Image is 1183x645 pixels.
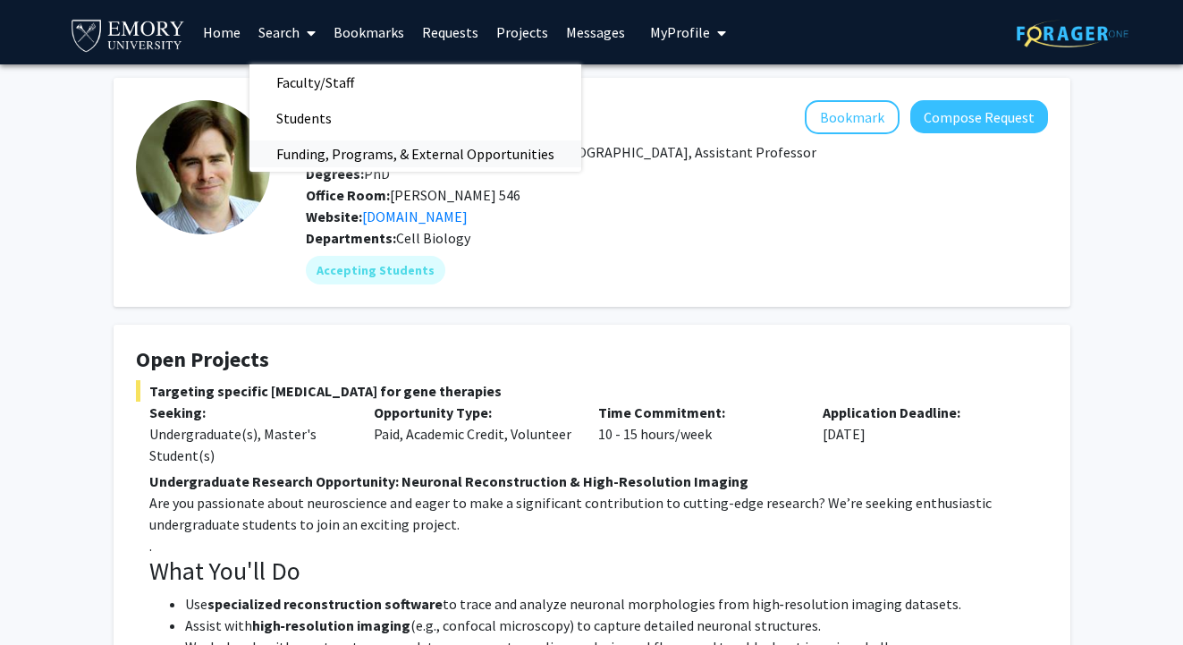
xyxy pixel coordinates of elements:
[413,1,487,64] a: Requests
[252,616,410,634] strong: high‐resolution imaging
[149,492,1048,535] p: Are you passionate about neuroscience and eager to make a significant contribution to cutting-edg...
[149,472,748,490] strong: Undergraduate Research Opportunity: Neuronal Reconstruction & High-Resolution Imaging
[809,402,1034,466] div: [DATE]
[306,165,390,182] span: PhD
[585,402,809,466] div: 10 - 15 hours/week
[650,23,710,41] span: My Profile
[249,136,581,172] span: Funding, Programs, & External Opportunities
[805,100,900,134] button: Add Matt Rowan to Bookmarks
[374,402,571,423] p: Opportunity Type:
[598,402,796,423] p: Time Commitment:
[149,402,347,423] p: Seeking:
[823,402,1020,423] p: Application Deadline:
[185,593,1048,615] li: Use to trace and analyze neuronal morphologies from high‐resolution imaging datasets.
[136,380,1048,402] span: Targeting specific [MEDICAL_DATA] for gene therapies
[149,535,1048,556] p: .
[249,140,581,167] a: Funding, Programs, & External Opportunities
[306,186,520,204] span: [PERSON_NAME] 546
[149,423,347,466] div: Undergraduate(s), Master's Student(s)
[249,1,325,64] a: Search
[396,229,470,247] span: Cell Biology
[306,165,364,182] b: Degrees:
[487,1,557,64] a: Projects
[249,64,381,100] span: Faculty/Staff
[360,402,585,466] div: Paid, Academic Credit, Volunteer
[249,100,359,136] span: Students
[306,229,396,247] b: Departments:
[69,14,188,55] img: Emory University Logo
[149,556,1048,587] h3: What You'll Do
[910,100,1048,133] button: Compose Request to Matt Rowan
[207,595,443,613] strong: specialized reconstruction software
[306,143,816,161] span: Associate Professor, Cell Biology, [GEOGRAPHIC_DATA], Assistant Professor
[362,208,468,225] a: Opens in a new tab
[249,105,581,132] a: Students
[13,564,76,632] iframe: Chat
[306,256,445,284] mat-chip: Accepting Students
[306,208,362,225] b: Website:
[1017,20,1128,47] img: ForagerOne Logo
[325,1,413,64] a: Bookmarks
[136,347,1048,373] h4: Open Projects
[557,1,634,64] a: Messages
[249,69,581,96] a: Faculty/Staff
[185,615,1048,636] li: Assist with (e.g., confocal microscopy) to capture detailed neuronal structures.
[136,100,270,234] img: Profile Picture
[194,1,249,64] a: Home
[306,186,390,204] b: Office Room:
